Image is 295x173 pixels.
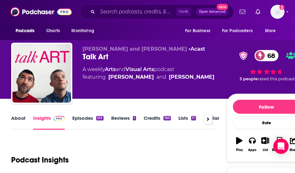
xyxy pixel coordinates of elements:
a: Similar [204,115,219,130]
a: InsightsPodchaser Pro [33,115,65,130]
span: 3 people [240,76,258,81]
span: Monitoring [71,26,94,35]
button: open menu [261,25,284,37]
a: Arts [105,66,116,72]
a: Show notifications dropdown [253,6,263,17]
button: Play [233,133,246,156]
a: Acast [191,46,205,52]
button: open menu [218,25,262,37]
div: 1 [133,116,136,120]
img: Talk Art [12,44,71,103]
span: Charts [46,26,60,35]
button: Open AdvancedNew [196,8,228,16]
span: Ctrl K [176,8,191,16]
div: List [263,148,268,152]
img: Podchaser - Follow, Share and Rate Podcasts [11,6,72,18]
div: A weekly podcast [83,66,214,81]
span: rated this podcast [258,76,295,81]
img: User Profile [270,5,284,19]
span: Podcasts [16,26,34,35]
span: • [189,46,205,52]
span: New [217,4,228,10]
a: 68 [255,50,278,61]
div: Search podcasts, credits, & more... [80,4,234,19]
div: Bookmark [272,148,287,152]
div: 150 [163,116,171,120]
a: Show notifications dropdown [237,6,248,17]
a: Credits150 [144,115,171,130]
input: Search podcasts, credits, & more... [97,7,176,17]
button: Show profile menu [270,5,284,19]
span: Logged in as mresewehr [270,5,284,19]
svg: Add a profile image [279,5,284,10]
a: Lists11 [178,115,196,130]
span: [PERSON_NAME] and [PERSON_NAME] [83,46,187,52]
span: More [265,26,276,35]
div: 11 [191,116,196,120]
a: Robert Diament [169,73,214,81]
div: Open Intercom Messenger [273,139,289,154]
a: About [11,115,25,130]
div: Play [236,148,243,152]
img: verified Badge [237,52,249,60]
button: open menu [67,25,102,37]
button: List [259,133,272,156]
a: Visual Arts [126,66,154,72]
span: Open Advanced [199,10,226,13]
span: For Business [185,26,210,35]
a: Charts [42,25,64,37]
a: Russell Tovey [108,73,154,81]
div: 513 [96,116,103,120]
button: open menu [181,25,218,37]
span: featuring [83,73,214,81]
span: 68 [261,50,278,61]
div: Apps [248,148,256,152]
a: Episodes513 [72,115,103,130]
h1: Podcast Insights [11,155,69,165]
span: and [156,73,166,81]
a: Reviews1 [111,115,136,130]
img: Podchaser Pro [54,116,65,121]
button: open menu [11,25,43,37]
button: Bookmark [272,133,287,156]
button: Apps [246,133,259,156]
span: and [116,66,126,72]
span: For Podcasters [222,26,253,35]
